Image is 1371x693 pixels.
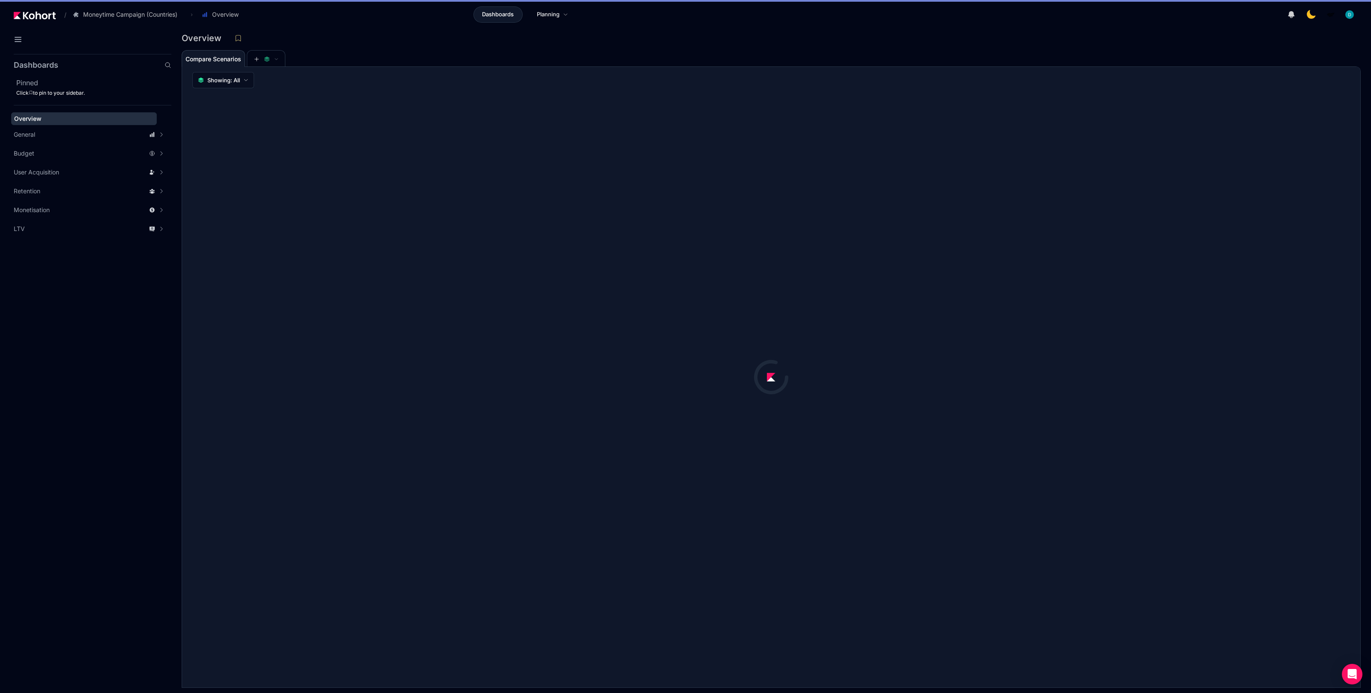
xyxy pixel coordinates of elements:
[11,112,157,125] a: Overview
[1326,10,1335,19] img: logo_MoneyTimeLogo_1_20250619094856634230.png
[14,115,42,122] span: Overview
[14,206,50,214] span: Monetisation
[14,187,40,195] span: Retention
[16,90,171,96] div: Click to pin to your sidebar.
[189,11,195,18] span: ›
[83,10,177,19] span: Moneytime Campaign (Countries)
[14,130,35,139] span: General
[1342,664,1362,684] div: Open Intercom Messenger
[192,72,254,88] button: Showing: All
[212,10,239,19] span: Overview
[14,168,59,177] span: User Acquisition
[68,7,186,22] button: Moneytime Campaign (Countries)
[14,149,34,158] span: Budget
[473,6,523,23] a: Dashboards
[482,10,514,19] span: Dashboards
[57,10,66,19] span: /
[182,34,227,42] h3: Overview
[14,225,25,233] span: LTV
[537,10,560,19] span: Planning
[207,76,240,84] span: Showing: All
[16,78,171,88] h2: Pinned
[14,12,56,19] img: Kohort logo
[528,6,577,23] a: Planning
[186,56,241,62] span: Compare Scenarios
[14,61,58,69] h2: Dashboards
[197,7,248,22] button: Overview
